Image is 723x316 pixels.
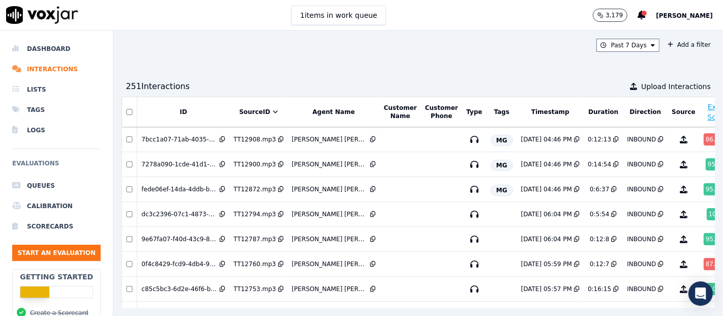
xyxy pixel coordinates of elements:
[531,108,569,116] button: Timestamp
[233,135,276,143] div: TT12908.mp3
[292,285,368,293] div: [PERSON_NAME] [PERSON_NAME]
[141,185,218,193] div: fede06ef-14da-4ddb-b78f-b2ec4ecc6f83
[313,108,355,116] button: Agent Name
[588,135,611,143] div: 0:12:13
[593,9,627,22] button: 3,179
[6,6,78,24] img: voxjar logo
[141,135,218,143] div: 7bcc1a07-71ab-4035-bc26-10903a5fa7a2
[491,160,513,171] span: MG
[491,185,513,196] span: MG
[292,160,368,168] div: [PERSON_NAME] [PERSON_NAME]
[233,160,276,168] div: TT12900.mp3
[12,157,101,176] h6: Evaluations
[141,235,218,243] div: 9e67fa07-f40d-43c9-8c84-fe1003879f0d
[627,210,656,218] div: INBOUND
[521,285,572,293] div: [DATE] 05:57 PM
[630,81,711,92] button: Upload Interactions
[494,108,509,116] button: Tags
[292,210,368,218] div: [PERSON_NAME] [PERSON_NAME]
[466,108,482,116] button: Type
[141,285,218,293] div: c85c5bc3-6d2e-46f6-b2af-f90b0dd88013
[590,260,610,268] div: 0:12:7
[291,6,386,25] button: 1items in work queue
[588,108,618,116] button: Duration
[521,160,572,168] div: [DATE] 04:46 PM
[384,104,417,120] button: Customer Name
[292,260,368,268] div: [PERSON_NAME] [PERSON_NAME]
[180,108,187,116] button: ID
[627,285,656,293] div: INBOUND
[126,80,190,93] div: 251 Interaction s
[12,196,101,216] a: Calibration
[672,108,696,116] button: Source
[233,260,276,268] div: TT12760.mp3
[627,160,656,168] div: INBOUND
[521,235,572,243] div: [DATE] 06:04 PM
[588,285,611,293] div: 0:16:15
[12,216,101,237] a: Scorecards
[12,59,101,79] a: Interactions
[292,135,368,143] div: [PERSON_NAME] [PERSON_NAME]
[590,235,610,243] div: 0:12:8
[521,185,572,193] div: [DATE] 04:46 PM
[12,245,101,261] button: Start an Evaluation
[425,104,458,120] button: Customer Phone
[656,9,723,21] button: [PERSON_NAME]
[141,210,218,218] div: dc3c2396-07c1-4873-971e-1521b56f32f9
[20,272,93,282] h2: Getting Started
[233,210,276,218] div: TT12794.mp3
[629,108,661,116] button: Direction
[588,160,611,168] div: 0:14:54
[521,135,572,143] div: [DATE] 04:46 PM
[627,185,656,193] div: INBOUND
[12,120,101,140] a: Logs
[688,281,713,306] div: Open Intercom Messenger
[12,39,101,59] a: Dashboard
[521,210,572,218] div: [DATE] 06:04 PM
[12,176,101,196] a: Queues
[239,108,278,116] button: SourceID
[590,210,610,218] div: 0:5:54
[141,260,218,268] div: 0f4c8429-fcd9-4db4-9270-761c65d582d1
[491,135,513,146] span: MG
[590,185,610,193] div: 0:6:37
[627,135,656,143] div: INBOUND
[606,11,623,19] p: 3,179
[593,9,638,22] button: 3,179
[233,185,276,193] div: TT12872.mp3
[292,235,368,243] div: [PERSON_NAME] [PERSON_NAME]
[233,285,276,293] div: TT12753.mp3
[521,260,572,268] div: [DATE] 05:59 PM
[627,235,656,243] div: INBOUND
[141,160,218,168] div: 7278a090-1cde-41d1-b36a-065337a77970
[12,79,101,100] a: Lists
[664,39,715,51] button: Add a filter
[656,12,713,19] span: [PERSON_NAME]
[233,235,276,243] div: TT12787.mp3
[596,39,659,52] button: Past 7 Days
[627,260,656,268] div: INBOUND
[641,81,711,92] span: Upload Interactions
[292,185,368,193] div: [PERSON_NAME] [PERSON_NAME]
[12,100,101,120] a: Tags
